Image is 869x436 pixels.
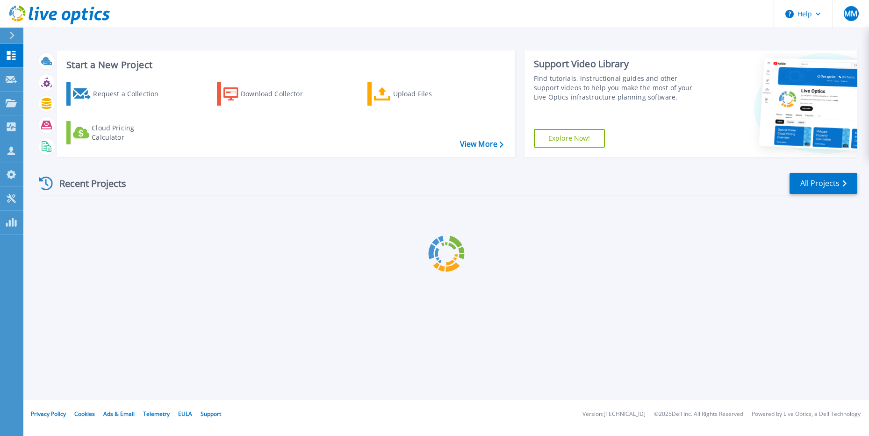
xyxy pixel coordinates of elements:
li: Version: [TECHNICAL_ID] [582,411,646,417]
a: Cookies [74,410,95,418]
div: Find tutorials, instructional guides and other support videos to help you make the most of your L... [534,74,703,102]
div: Request a Collection [93,85,168,103]
a: EULA [178,410,192,418]
a: Cloud Pricing Calculator [66,121,171,144]
div: Upload Files [393,85,468,103]
a: Download Collector [217,82,321,106]
a: Upload Files [367,82,472,106]
a: Privacy Policy [31,410,66,418]
div: Download Collector [241,85,316,103]
a: Ads & Email [103,410,135,418]
a: Explore Now! [534,129,605,148]
a: All Projects [790,173,857,194]
span: MM [844,10,857,17]
li: © 2025 Dell Inc. All Rights Reserved [654,411,743,417]
li: Powered by Live Optics, a Dell Technology [752,411,861,417]
div: Support Video Library [534,58,703,70]
a: Support [201,410,221,418]
div: Recent Projects [36,172,139,195]
div: Cloud Pricing Calculator [92,123,166,142]
a: Request a Collection [66,82,171,106]
h3: Start a New Project [66,60,503,70]
a: View More [460,140,503,149]
a: Telemetry [143,410,170,418]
